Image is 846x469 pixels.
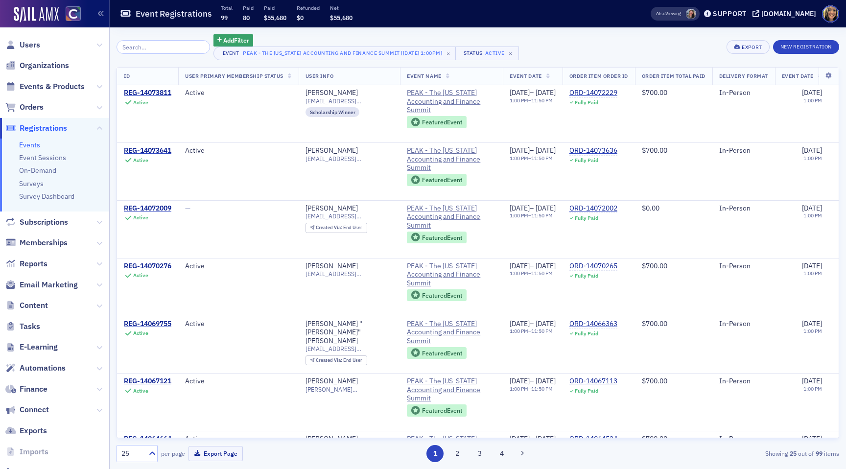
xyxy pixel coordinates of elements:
time: 1:00 PM [510,385,528,392]
a: Email Marketing [5,280,78,290]
div: In-Person [719,435,768,444]
span: Subscriptions [20,217,68,228]
a: New Registration [773,42,839,50]
div: Fully Paid [575,388,598,394]
time: 1:00 PM [510,97,528,104]
a: PEAK - The [US_STATE] Accounting and Finance Summit [407,146,496,172]
span: Profile [822,5,839,23]
div: Active [133,99,148,106]
span: Tasks [20,321,40,332]
span: — [185,204,190,212]
span: E-Learning [20,342,58,352]
span: [DATE] [510,434,530,443]
div: – [510,320,556,328]
div: Featured Event [407,347,467,359]
time: 1:00 PM [803,97,822,104]
span: $55,680 [264,14,286,22]
div: – [510,377,556,386]
a: Users [5,40,40,50]
div: Active [133,330,148,336]
a: Reports [5,258,47,269]
span: [DATE] [536,88,556,97]
span: Email Marketing [20,280,78,290]
a: ORD-14070265 [569,262,617,271]
div: REG-14064664 [124,435,171,444]
div: Also [656,10,665,17]
div: [PERSON_NAME] [305,89,358,97]
span: $0 [297,14,304,22]
span: Content [20,300,48,311]
div: In-Person [719,146,768,155]
span: Reports [20,258,47,269]
div: Fully Paid [575,330,598,337]
a: ORD-14064524 [569,435,617,444]
span: [DATE] [536,434,556,443]
div: Active [133,388,148,394]
span: Organizations [20,60,69,71]
span: [DATE] [536,146,556,155]
a: ORD-14073636 [569,146,617,155]
a: [PERSON_NAME] [305,377,358,386]
a: PEAK - The [US_STATE] Accounting and Finance Summit [407,89,496,115]
button: 3 [471,445,488,462]
span: Order Item Order ID [569,72,628,79]
strong: 25 [788,449,798,458]
a: PEAK - The [US_STATE] Accounting and Finance Summit [407,320,496,346]
div: PEAK - The [US_STATE] Accounting and Finance Summit [[DATE] 1:00pm] [243,48,442,58]
span: Registrations [20,123,67,134]
span: User Primary Membership Status [185,72,283,79]
a: Imports [5,446,48,457]
p: Paid [243,4,254,11]
span: [EMAIL_ADDRESS][DOMAIN_NAME] [305,270,394,278]
time: 1:00 PM [803,270,822,277]
p: Paid [264,4,286,11]
span: PEAK - The Colorado Accounting and Finance Summit [407,435,496,461]
span: Viewing [656,10,681,17]
a: Exports [5,425,47,436]
div: Status [463,50,483,56]
div: Featured Event [407,174,467,186]
span: Finance [20,384,47,395]
span: [DATE] [510,146,530,155]
div: Created Via: End User [305,223,367,233]
a: Tasks [5,321,40,332]
a: Events & Products [5,81,85,92]
span: [EMAIL_ADDRESS][DOMAIN_NAME] [305,345,394,352]
span: [EMAIL_ADDRESS][DOMAIN_NAME] [305,155,394,163]
time: 11:50 PM [531,97,553,104]
div: Active [185,262,292,271]
div: In-Person [719,262,768,271]
span: Automations [20,363,66,374]
time: 1:00 PM [803,155,822,162]
a: Event Sessions [19,153,66,162]
span: $55,680 [330,14,352,22]
div: REG-14073811 [124,89,171,97]
a: E-Learning [5,342,58,352]
div: Fully Paid [575,273,598,279]
a: Content [5,300,48,311]
a: REG-14070276 [124,262,171,271]
button: StatusActive× [455,47,519,60]
input: Search… [117,40,210,54]
strong: 99 [814,449,824,458]
a: Automations [5,363,66,374]
button: 4 [493,445,511,462]
span: Event Date [510,72,541,79]
time: 1:00 PM [803,385,822,392]
span: [DATE] [536,261,556,270]
div: Active [185,377,292,386]
div: Featured Event [407,232,467,244]
span: Event Date [782,72,814,79]
div: [PERSON_NAME] [305,262,358,271]
time: 1:00 PM [803,328,822,334]
span: × [444,49,453,58]
time: 1:00 PM [510,212,528,219]
button: 1 [426,445,444,462]
div: – [510,146,556,155]
a: [PERSON_NAME] "[PERSON_NAME]" [PERSON_NAME] [305,320,394,346]
span: Memberships [20,237,68,248]
span: Connect [20,404,49,415]
a: PEAK - The [US_STATE] Accounting and Finance Summit [407,204,496,230]
div: In-Person [719,320,768,328]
